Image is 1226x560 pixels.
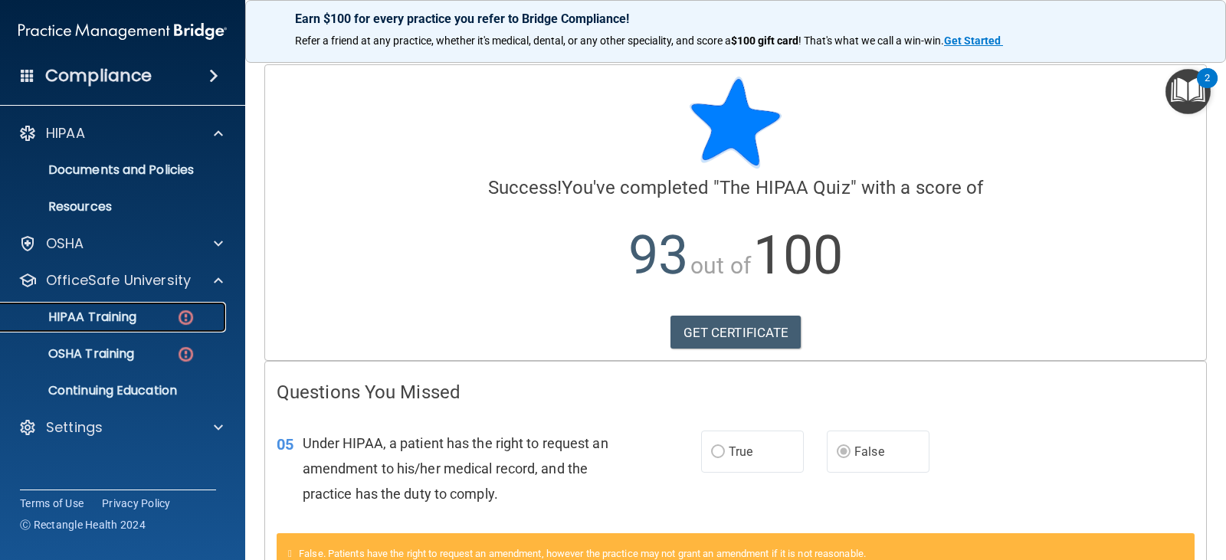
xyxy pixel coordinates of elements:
[798,34,944,47] span: ! That's what we call a win-win.
[46,124,85,142] p: HIPAA
[10,346,134,362] p: OSHA Training
[18,418,223,437] a: Settings
[277,435,293,454] span: 05
[690,77,782,169] img: blue-star-rounded.9d042014.png
[20,496,84,511] a: Terms of Use
[18,16,227,47] img: PMB logo
[854,444,884,459] span: False
[102,496,171,511] a: Privacy Policy
[277,382,1195,402] h4: Questions You Missed
[295,11,1176,26] p: Earn $100 for every practice you refer to Bridge Compliance!
[690,252,751,279] span: out of
[731,34,798,47] strong: $100 gift card
[176,308,195,327] img: danger-circle.6113f641.png
[18,271,223,290] a: OfficeSafe University
[10,199,219,215] p: Resources
[837,447,851,458] input: False
[46,271,191,290] p: OfficeSafe University
[753,224,843,287] span: 100
[1165,69,1211,114] button: Open Resource Center, 2 new notifications
[944,34,1001,47] strong: Get Started
[10,162,219,178] p: Documents and Policies
[45,65,152,87] h4: Compliance
[18,124,223,142] a: HIPAA
[295,34,731,47] span: Refer a friend at any practice, whether it's medical, dental, or any other speciality, and score a
[46,234,84,253] p: OSHA
[1205,78,1210,98] div: 2
[277,178,1195,198] h4: You've completed " " with a score of
[46,418,103,437] p: Settings
[18,234,223,253] a: OSHA
[628,224,688,287] span: 93
[303,435,608,502] span: Under HIPAA, a patient has the right to request an amendment to his/her medical record, and the p...
[711,447,725,458] input: True
[10,309,136,325] p: HIPAA Training
[10,383,219,398] p: Continuing Education
[944,34,1003,47] a: Get Started
[488,177,562,198] span: Success!
[176,345,195,364] img: danger-circle.6113f641.png
[720,177,850,198] span: The HIPAA Quiz
[670,316,801,349] a: GET CERTIFICATE
[20,517,146,532] span: Ⓒ Rectangle Health 2024
[729,444,752,459] span: True
[299,548,866,559] span: False. Patients have the right to request an amendment, however the practice may not grant an ame...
